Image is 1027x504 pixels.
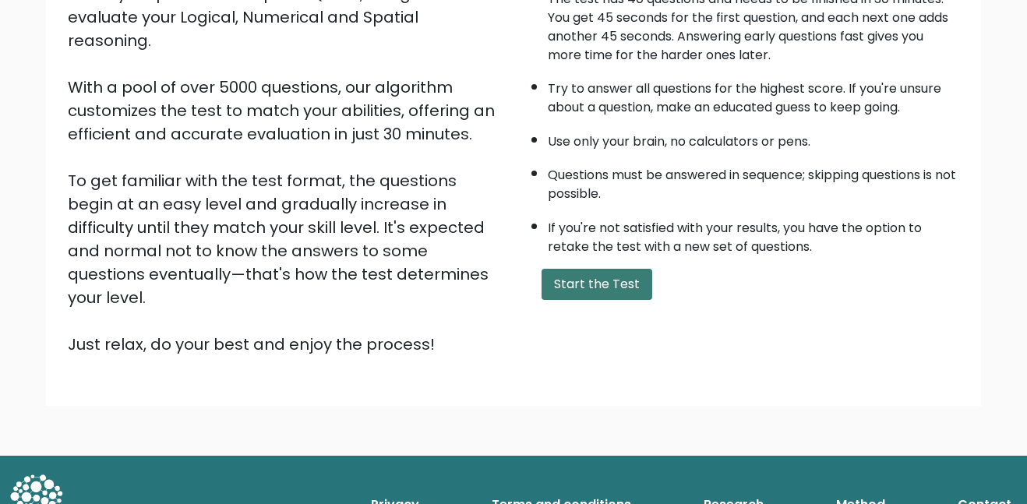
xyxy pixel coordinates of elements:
[548,72,959,117] li: Try to answer all questions for the highest score. If you're unsure about a question, make an edu...
[548,158,959,203] li: Questions must be answered in sequence; skipping questions is not possible.
[548,211,959,256] li: If you're not satisfied with your results, you have the option to retake the test with a new set ...
[542,269,652,300] button: Start the Test
[548,125,959,151] li: Use only your brain, no calculators or pens.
